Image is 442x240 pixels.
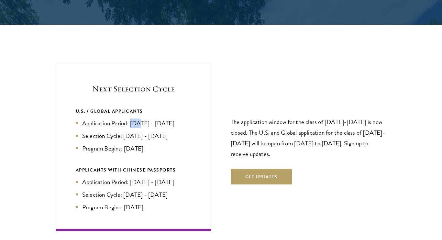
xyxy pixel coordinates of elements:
[76,131,192,141] li: Selection Cycle: [DATE] - [DATE]
[76,144,192,153] li: Program Begins: [DATE]
[76,119,192,128] li: Application Period: [DATE] - [DATE]
[76,166,192,174] div: APPLICANTS WITH CHINESE PASSPORTS
[76,83,192,94] h5: Next Selection Cycle
[76,190,192,199] li: Selection Cycle: [DATE] - [DATE]
[76,177,192,187] li: Application Period: [DATE] - [DATE]
[76,107,192,115] div: U.S. / GLOBAL APPLICANTS
[76,203,192,212] li: Program Begins: [DATE]
[231,169,292,184] button: Get Updates
[231,117,386,159] p: The application window for the class of [DATE]-[DATE] is now closed. The U.S. and Global applicat...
